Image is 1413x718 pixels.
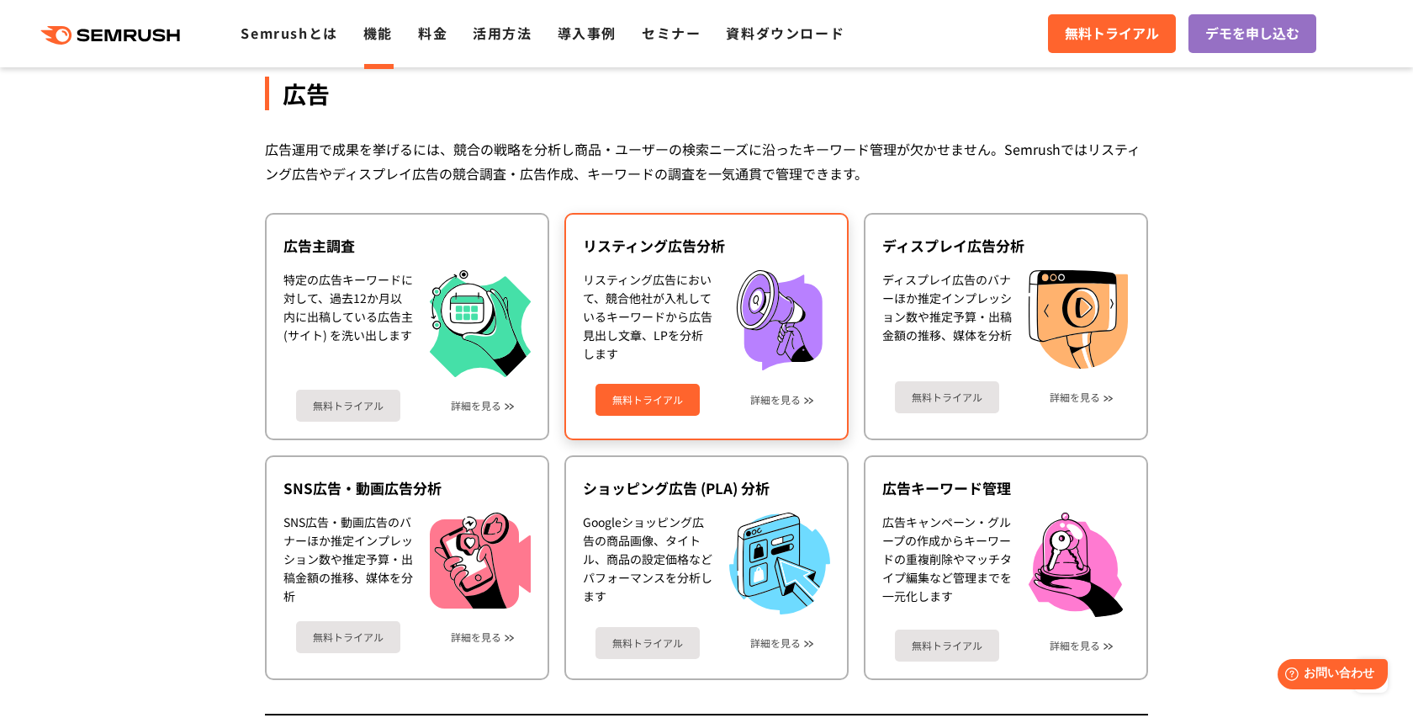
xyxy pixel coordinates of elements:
[1205,23,1299,45] span: デモを申し込む
[895,381,999,413] a: 無料トライアル
[418,23,447,43] a: 料金
[729,270,830,371] img: リスティング広告分析
[558,23,617,43] a: 導入事例
[1050,640,1100,652] a: 詳細を見る
[451,631,501,643] a: 詳細を見る
[726,23,844,43] a: 資料ダウンロード
[451,400,501,412] a: 詳細を見る
[283,270,413,377] div: 特定の広告キーワードに対して、過去12か月以内に出稿している広告主 (サイト) を洗い出します
[1263,652,1394,699] iframe: Help widget launcher
[1065,23,1159,45] span: 無料トライアル
[296,621,400,653] a: 無料トライアル
[729,513,830,614] img: ショッピング広告 (PLA) 分析
[583,478,830,498] div: ショッピング広告 (PLA) 分析
[882,236,1130,256] div: ディスプレイ広告分析
[750,637,801,649] a: 詳細を見る
[1029,270,1128,370] img: ディスプレイ広告分析
[583,236,830,256] div: リスティング広告分析
[473,23,532,43] a: 活用方法
[895,630,999,662] a: 無料トライアル
[430,513,531,609] img: SNS広告・動画広告分析
[882,478,1130,498] div: 広告キーワード管理
[750,394,801,406] a: 詳細を見る
[283,236,531,256] div: 広告主調査
[241,23,337,43] a: Semrushとは
[363,23,393,43] a: 機能
[583,513,712,614] div: Googleショッピング広告の商品画像、タイトル、商品の設定価格などパフォーマンスを分析します
[265,137,1148,186] div: 広告運用で成果を挙げるには、競合の戦略を分析し商品・ユーザーの検索ニーズに沿ったキーワード管理が欠かせません。Semrushではリスティング広告やディスプレイ広告の競合調査・広告作成、キーワード...
[595,627,700,659] a: 無料トライアル
[283,478,531,498] div: SNS広告・動画広告分析
[265,77,1148,110] div: 広告
[882,513,1012,618] div: 広告キャンペーン・グループの作成からキーワードの重複削除やマッチタイプ編集など管理までを一元化します
[595,384,700,416] a: 無料トライアル
[296,390,400,422] a: 無料トライアル
[882,270,1012,370] div: ディスプレイ広告のバナーほか推定インプレッション数や推定予算・出稿金額の推移、媒体を分析
[1188,14,1316,53] a: デモを申し込む
[1048,14,1176,53] a: 無料トライアル
[583,270,712,371] div: リスティング広告において、競合他社が入札しているキーワードから広告見出し文章、LPを分析します
[1050,391,1100,403] a: 詳細を見る
[283,513,413,609] div: SNS広告・動画広告のバナーほか推定インプレッション数や推定予算・出稿金額の推移、媒体を分析
[430,270,531,377] img: 広告主調査
[1029,513,1123,618] img: 広告キーワード管理
[642,23,701,43] a: セミナー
